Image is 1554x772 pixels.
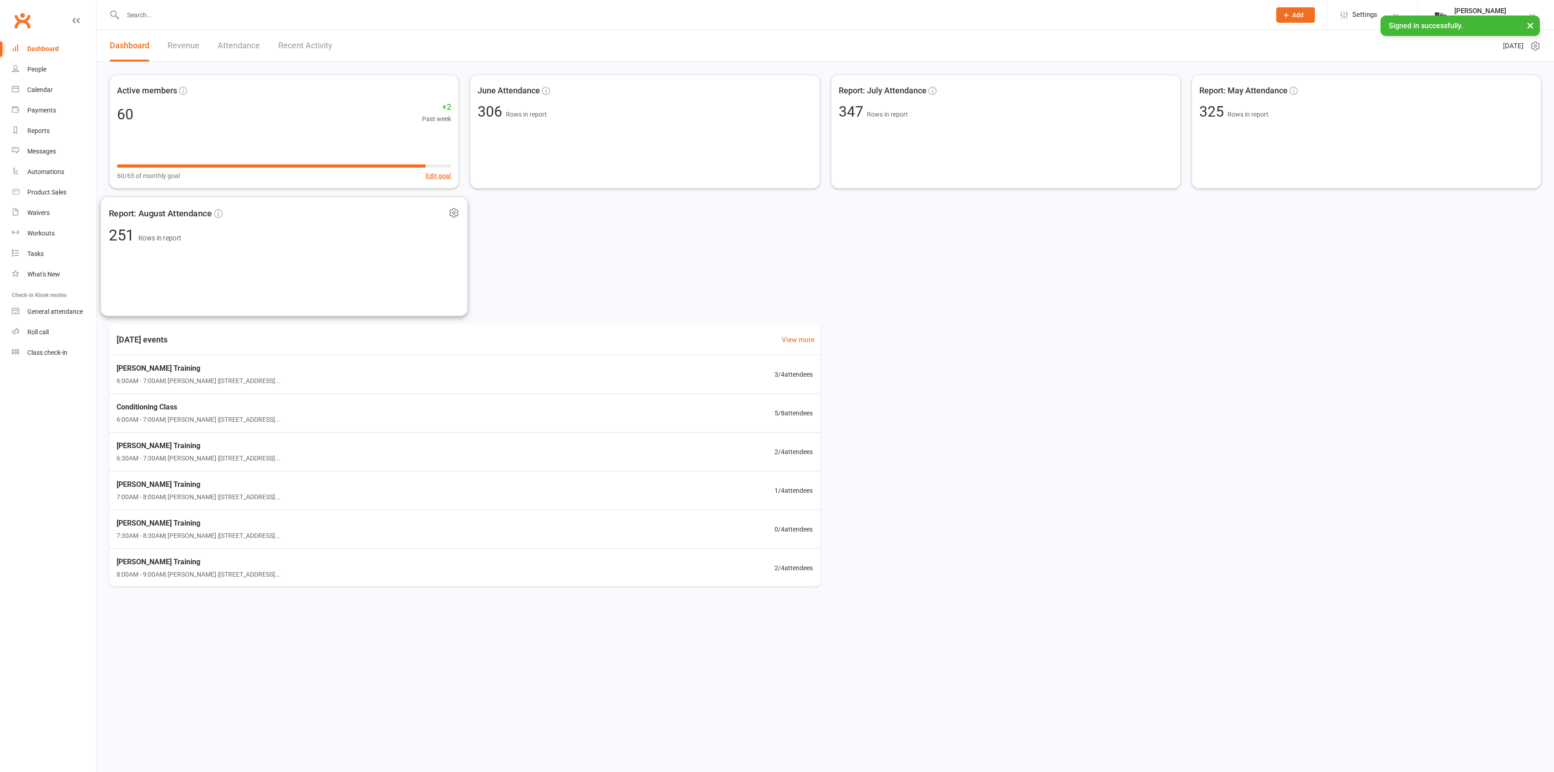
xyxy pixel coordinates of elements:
[27,168,64,175] div: Automations
[27,127,50,134] div: Reports
[12,80,96,100] a: Calendar
[117,414,280,424] span: 6:00AM - 7:00AM | [PERSON_NAME] | [STREET_ADDRESS]...
[27,250,44,257] div: Tasks
[12,162,96,182] a: Automations
[12,302,96,322] a: General attendance kiosk mode
[1199,103,1228,120] span: 325
[12,59,96,80] a: People
[774,524,813,534] span: 0 / 4 attendees
[12,223,96,244] a: Workouts
[1454,7,1506,15] div: [PERSON_NAME]
[117,479,280,491] span: [PERSON_NAME] Training
[12,244,96,264] a: Tasks
[478,103,506,120] span: 306
[117,517,280,529] span: [PERSON_NAME] Training
[782,334,815,345] a: View more
[168,30,199,61] a: Revenue
[27,328,49,336] div: Roll call
[27,308,83,315] div: General attendance
[12,264,96,285] a: What's New
[117,363,280,374] span: [PERSON_NAME] Training
[117,569,280,579] span: 8:00AM - 9:00AM | [PERSON_NAME] | [STREET_ADDRESS]...
[1389,21,1463,30] span: Signed in successfully.
[117,401,280,413] span: Conditioning Class
[218,30,260,61] a: Attendance
[12,39,96,59] a: Dashboard
[506,111,547,118] span: Rows in report
[426,171,451,181] button: Edit goal
[27,271,60,278] div: What's New
[12,141,96,162] a: Messages
[774,486,813,496] span: 1 / 4 attendees
[27,107,56,114] div: Payments
[27,148,56,155] div: Messages
[27,230,55,237] div: Workouts
[1276,7,1315,23] button: Add
[27,86,53,93] div: Calendar
[117,453,280,463] span: 6:30AM - 7:30AM | [PERSON_NAME] | [STREET_ADDRESS]...
[109,206,212,220] span: Report: August Attendance
[774,408,813,418] span: 5 / 8 attendees
[117,107,133,122] div: 60
[27,66,46,73] div: People
[774,563,813,573] span: 2 / 4 attendees
[1432,6,1450,24] img: thumb_image1749576563.png
[12,121,96,141] a: Reports
[138,235,182,242] span: Rows in report
[1228,111,1269,118] span: Rows in report
[422,101,451,114] span: +2
[867,111,908,118] span: Rows in report
[109,332,175,348] h3: [DATE] events
[1352,5,1377,25] span: Settings
[12,322,96,343] a: Roll call
[117,440,280,452] span: [PERSON_NAME] Training
[117,171,180,181] span: 60/65 of monthly goal
[12,203,96,223] a: Waivers
[774,447,813,457] span: 2 / 4 attendees
[12,182,96,203] a: Product Sales
[27,45,59,52] div: Dashboard
[117,84,177,97] span: Active members
[117,556,280,568] span: [PERSON_NAME] Training
[1292,11,1304,19] span: Add
[12,343,96,363] a: Class kiosk mode
[27,189,66,196] div: Product Sales
[117,531,280,541] span: 7:30AM - 8:30AM | [PERSON_NAME] | [STREET_ADDRESS]...
[12,100,96,121] a: Payments
[839,103,867,120] span: 347
[117,376,280,386] span: 6:00AM - 7:00AM | [PERSON_NAME] | [STREET_ADDRESS]...
[11,9,34,32] a: Clubworx
[27,209,50,216] div: Waivers
[278,30,332,61] a: Recent Activity
[117,492,280,502] span: 7:00AM - 8:00AM | [PERSON_NAME] | [STREET_ADDRESS]...
[774,369,813,379] span: 3 / 4 attendees
[1199,84,1288,97] span: Report: May Attendance
[109,226,138,245] span: 251
[422,114,451,124] span: Past week
[478,84,540,97] span: June Attendance
[1522,15,1539,35] button: ×
[1503,41,1523,51] span: [DATE]
[110,30,149,61] a: Dashboard
[120,9,1264,21] input: Search...
[27,349,67,356] div: Class check-in
[1454,15,1506,23] div: The Weight Rm
[839,84,927,97] span: Report: July Attendance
